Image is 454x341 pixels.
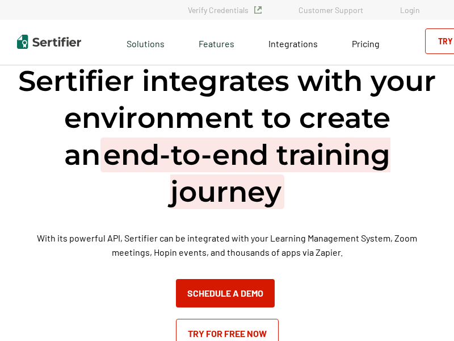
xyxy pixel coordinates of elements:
img: Sertifier | Digital Credentialing Platform [17,35,81,49]
img: Verified [254,6,262,14]
p: With its powerful API, Sertifier can be integrated with your Learning Management System, Zoom mee... [31,231,423,259]
a: Pricing [352,35,380,49]
span: Pricing [352,38,380,49]
span: Features [199,35,234,49]
h1: Sertifier integrates with your environment to create an [9,63,445,210]
a: Verify Credentials [188,5,262,15]
span: end-to-end training journey [100,138,390,209]
span: Solutions [127,35,165,49]
a: Customer Support [299,5,363,15]
a: Login [400,5,420,15]
a: Integrations [268,35,318,49]
span: Integrations [268,38,318,49]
